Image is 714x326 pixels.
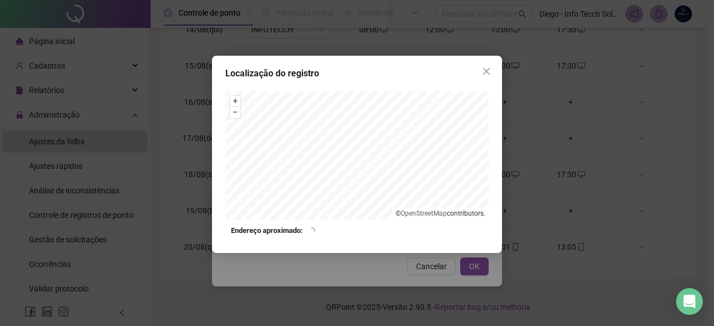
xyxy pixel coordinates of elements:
div: Open Intercom Messenger [676,288,703,315]
a: OpenStreetMap [401,210,447,217]
span: close [482,67,491,76]
button: + [230,96,240,106]
strong: Endereço aproximado: [231,225,303,236]
li: © contributors. [395,210,485,217]
button: – [230,107,240,118]
button: Close [477,62,495,80]
div: Localização do registro [225,67,489,80]
span: loading [307,227,315,235]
